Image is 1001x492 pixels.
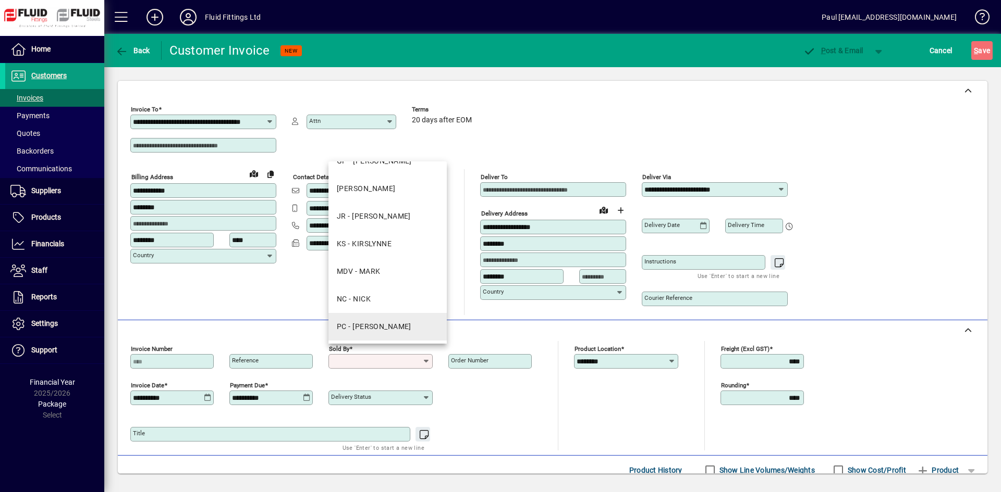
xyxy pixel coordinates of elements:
a: View on map [246,165,262,182]
mat-option: NC - NICK [328,285,447,313]
span: Quotes [10,129,40,137]
button: Save [971,41,993,60]
a: Reports [5,284,104,310]
mat-label: Instructions [644,258,676,265]
button: Choose address [612,202,629,219]
mat-label: Delivery time [728,221,764,229]
mat-label: Country [133,251,154,259]
mat-label: Attn [309,117,321,124]
button: Profile [172,8,205,27]
span: Product History [629,462,682,478]
mat-option: JJ - JENI [328,175,447,203]
mat-label: Payment due [230,382,265,389]
span: Financials [31,239,64,248]
mat-label: Order number [451,357,489,364]
span: Reports [31,293,57,301]
span: ave [974,42,990,59]
span: Home [31,45,51,53]
a: View on map [595,201,612,218]
button: Back [113,41,153,60]
mat-label: Invoice number [131,345,173,352]
a: Suppliers [5,178,104,204]
mat-label: Deliver To [481,173,508,181]
span: S [974,46,978,55]
div: GP - [PERSON_NAME] [337,156,412,167]
mat-label: Reference [232,357,259,364]
span: ost & Email [803,46,863,55]
mat-label: Deliver via [642,173,671,181]
button: Cancel [927,41,955,60]
mat-label: Invoice date [131,382,164,389]
mat-label: Invoice To [131,106,158,113]
div: Paul [EMAIL_ADDRESS][DOMAIN_NAME] [822,9,957,26]
span: Products [31,213,61,221]
button: Product History [625,461,687,480]
mat-label: Freight (excl GST) [721,345,770,352]
button: Product [911,461,964,480]
div: NC - NICK [337,294,371,305]
span: P [821,46,826,55]
label: Show Cost/Profit [846,465,906,475]
mat-label: Country [483,288,504,295]
div: Customer Invoice [169,42,270,59]
span: Support [31,346,57,354]
a: Communications [5,160,104,178]
mat-option: RH - RAY [328,340,447,368]
span: Financial Year [30,378,75,386]
button: Post & Email [798,41,869,60]
mat-hint: Use 'Enter' to start a new line [343,441,424,453]
mat-hint: Use 'Enter' to start a new line [698,270,779,282]
mat-option: PC - PAUL [328,313,447,340]
div: MDV - MARK [337,266,380,277]
a: Financials [5,231,104,257]
span: Staff [31,266,47,274]
a: Quotes [5,124,104,142]
mat-label: Title [133,430,145,437]
span: Backorders [10,147,54,155]
mat-label: Delivery date [644,221,680,229]
a: Support [5,337,104,363]
mat-option: KS - KIRSLYNNE [328,230,447,258]
a: Invoices [5,89,104,107]
mat-label: Product location [575,345,621,352]
button: Copy to Delivery address [262,166,279,182]
div: [PERSON_NAME] [337,183,396,194]
span: Payments [10,111,50,120]
a: Payments [5,107,104,124]
span: Customers [31,71,67,80]
span: Terms [412,106,474,113]
span: Invoices [10,94,43,102]
div: Fluid Fittings Ltd [205,9,261,26]
span: Settings [31,319,58,327]
mat-label: Delivery status [331,393,371,400]
span: Suppliers [31,186,61,195]
button: Add [138,8,172,27]
a: Backorders [5,142,104,160]
mat-option: JR - John Rossouw [328,203,447,230]
span: Cancel [930,42,953,59]
span: Product [917,462,959,478]
a: Knowledge Base [967,2,988,36]
span: Back [115,46,150,55]
a: Settings [5,311,104,337]
mat-label: Courier Reference [644,294,692,301]
span: Package [38,400,66,408]
mat-option: MDV - MARK [328,258,447,285]
app-page-header-button: Back [104,41,162,60]
mat-label: Rounding [721,382,746,389]
a: Products [5,205,104,231]
div: JR - [PERSON_NAME] [337,211,411,222]
span: Communications [10,165,72,173]
span: 20 days after EOM [412,116,472,124]
a: Staff [5,258,104,284]
a: Home [5,36,104,62]
label: Show Line Volumes/Weights [717,465,815,475]
div: KS - KIRSLYNNE [337,238,392,249]
span: NEW [285,47,298,54]
mat-label: Sold by [329,345,349,352]
div: PC - [PERSON_NAME] [337,321,411,332]
mat-option: GP - Grant Petersen [328,147,447,175]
